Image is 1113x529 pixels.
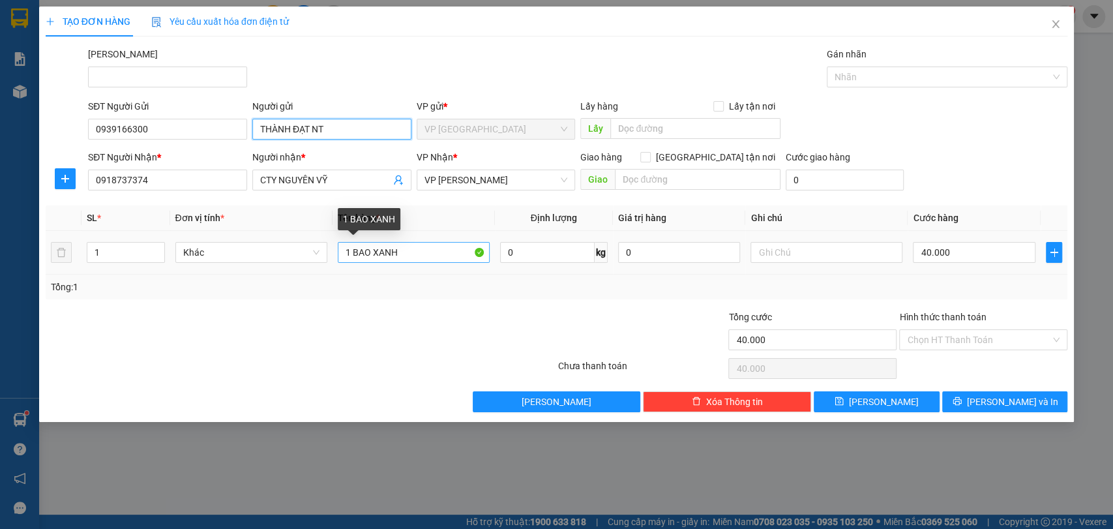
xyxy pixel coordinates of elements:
label: Gán nhãn [827,49,867,59]
span: printer [953,397,962,407]
span: Giao hàng [580,152,622,162]
label: Mã ĐH [88,49,158,59]
span: [PERSON_NAME] và In [967,395,1058,409]
label: Cước giao hàng [786,152,850,162]
div: Chưa thanh toán [557,359,728,382]
span: plus [1046,247,1061,258]
div: VP gửi [417,99,576,113]
input: Dọc đường [615,169,780,190]
span: Yêu cầu xuất hóa đơn điện tử [151,16,289,27]
label: Hình thức thanh toán [899,312,986,322]
span: Lấy tận nơi [724,99,780,113]
span: kg [595,242,608,263]
span: close [1050,19,1061,29]
span: Đơn vị tính [175,213,224,223]
div: SĐT Người Nhận [88,150,247,164]
span: VP Nha Trang [424,119,568,139]
span: Giá trị hàng [618,213,666,223]
input: VD: Bàn, Ghế [338,242,490,263]
span: user-add [393,175,404,185]
div: Người gửi [252,99,411,113]
div: SĐT Người Gửi [88,99,247,113]
button: delete [51,242,72,263]
input: 0 [618,242,741,263]
span: delete [692,397,701,407]
span: [PERSON_NAME] [849,395,919,409]
div: Người nhận [252,150,411,164]
span: SL [87,213,97,223]
input: Mã ĐH [88,67,247,87]
span: VP Phan Thiết [424,170,568,190]
span: [PERSON_NAME] [522,395,591,409]
span: Khác [183,243,319,262]
button: plus [55,168,76,189]
div: Tổng: 1 [51,280,430,294]
button: save[PERSON_NAME] [814,391,939,412]
span: Giao [580,169,615,190]
span: [GEOGRAPHIC_DATA] tận nơi [651,150,780,164]
input: Cước giao hàng [786,170,904,190]
button: Close [1037,7,1074,43]
img: icon [151,17,162,27]
span: plus [55,174,75,184]
span: TẠO ĐƠN HÀNG [46,16,130,27]
div: 1 BAO XANH [338,208,400,230]
input: Dọc đường [610,118,780,139]
span: save [835,397,844,407]
span: Lấy hàng [580,101,618,112]
span: Lấy [580,118,610,139]
button: printer[PERSON_NAME] và In [942,391,1067,412]
span: plus [46,17,55,26]
th: Ghi chú [745,205,908,231]
button: [PERSON_NAME] [473,391,641,412]
span: Tổng cước [728,312,771,322]
span: VP Nhận [417,152,453,162]
span: Định lượng [531,213,577,223]
button: plus [1046,242,1062,263]
button: deleteXóa Thông tin [643,391,811,412]
input: Ghi Chú [750,242,902,263]
span: Xóa Thông tin [706,395,763,409]
span: Cước hàng [913,213,958,223]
